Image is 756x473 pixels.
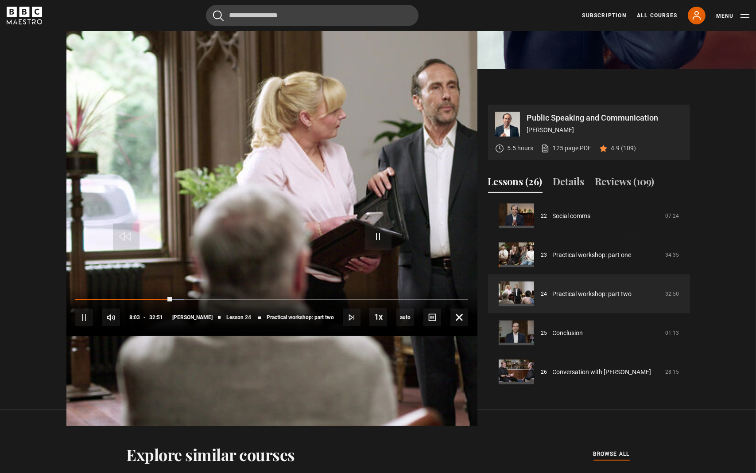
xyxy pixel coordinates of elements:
video-js: Video Player [66,105,477,336]
button: Next Lesson [343,309,361,326]
a: 125 page PDF [541,144,592,153]
span: auto [396,309,414,326]
button: Reviews (109) [595,174,655,193]
input: Search [206,5,419,26]
button: Lessons (26) [488,174,543,193]
p: [PERSON_NAME] [527,125,683,135]
a: Conversation with [PERSON_NAME] [553,367,651,377]
span: - [143,314,146,321]
p: 4.9 (109) [611,144,636,153]
button: Pause [75,309,93,326]
div: Progress Bar [75,299,468,301]
span: browse all [593,450,630,458]
a: Practical workshop: part one [553,250,632,260]
span: Lesson 24 [226,315,251,320]
a: All Courses [637,12,677,20]
p: 5.5 hours [508,144,534,153]
span: 8:03 [129,309,140,325]
h2: Explore similar courses [127,445,295,464]
a: Social comms [553,211,591,221]
svg: BBC Maestro [7,7,42,24]
a: Conclusion [553,328,583,338]
button: Submit the search query [213,10,224,21]
a: browse all [593,450,630,459]
button: Captions [423,309,441,326]
span: Practical workshop: part two [267,315,334,320]
span: [PERSON_NAME] [172,315,213,320]
button: Toggle navigation [716,12,749,20]
span: 32:51 [149,309,163,325]
a: Practical workshop: part two [553,289,632,299]
button: Fullscreen [450,309,468,326]
p: Public Speaking and Communication [527,114,683,122]
button: Details [553,174,585,193]
button: Mute [102,309,120,326]
div: Current quality: 1080p [396,309,414,326]
a: Subscription [582,12,626,20]
button: Playback Rate [369,308,387,326]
